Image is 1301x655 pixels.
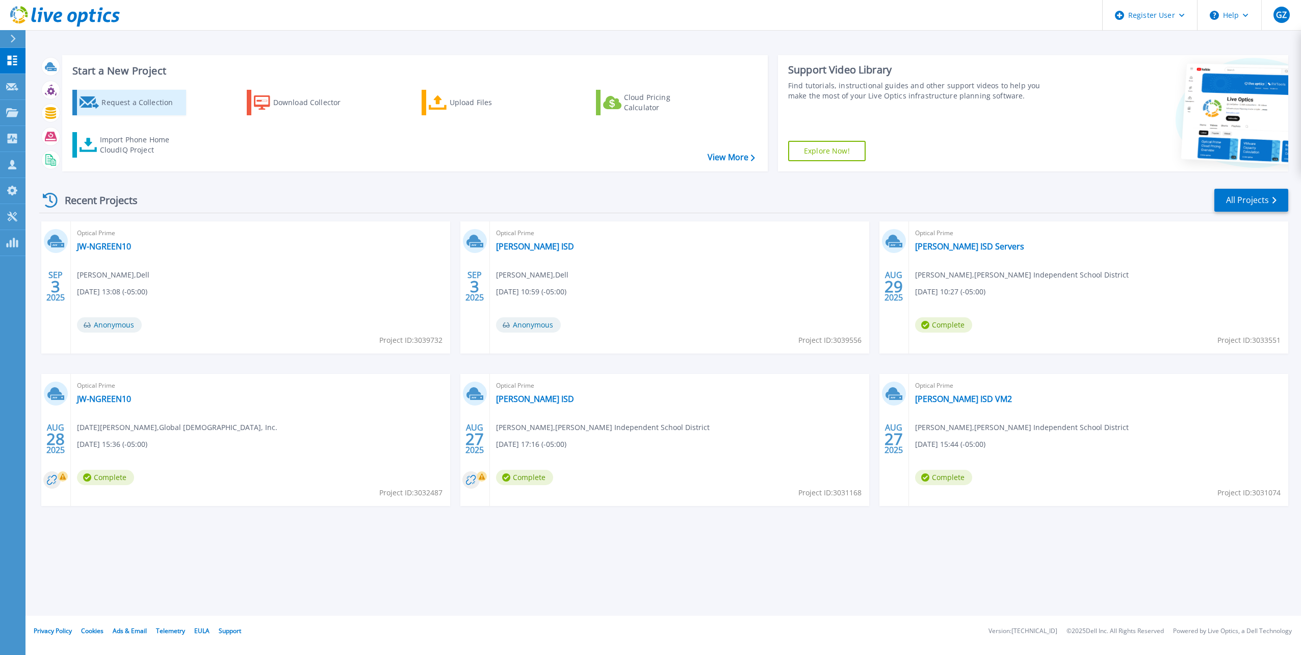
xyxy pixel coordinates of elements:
a: Cookies [81,626,103,635]
span: Anonymous [496,317,561,333]
li: Version: [TECHNICAL_ID] [988,628,1057,635]
span: [PERSON_NAME] , Dell [77,269,149,281]
span: 3 [470,282,479,291]
a: Explore Now! [788,141,866,161]
a: Upload Files [422,90,535,115]
span: Complete [77,470,134,485]
span: 27 [465,435,484,443]
span: Optical Prime [915,228,1282,239]
span: 29 [884,282,903,291]
a: Privacy Policy [34,626,72,635]
span: Optical Prime [915,380,1282,391]
span: Anonymous [77,317,142,333]
span: Complete [915,470,972,485]
span: Optical Prime [496,380,863,391]
span: 28 [46,435,65,443]
li: Powered by Live Optics, a Dell Technology [1173,628,1292,635]
span: Project ID: 3031074 [1217,487,1281,498]
span: Optical Prime [77,380,444,391]
span: 3 [51,282,60,291]
a: Request a Collection [72,90,186,115]
span: Complete [915,317,972,333]
span: [PERSON_NAME] , [PERSON_NAME] Independent School District [915,422,1129,433]
div: AUG 2025 [884,420,903,458]
span: [DATE] 10:59 (-05:00) [496,286,566,297]
span: Complete [496,470,553,485]
span: Project ID: 3033551 [1217,335,1281,346]
span: [DATE] 10:27 (-05:00) [915,286,985,297]
span: 27 [884,435,903,443]
span: [PERSON_NAME] , Dell [496,269,568,281]
a: JW-NGREEN10 [77,241,131,251]
a: View More [708,153,755,162]
span: Optical Prime [496,228,863,239]
div: Find tutorials, instructional guides and other support videos to help you make the most of your L... [788,81,1052,101]
a: Cloud Pricing Calculator [596,90,710,115]
span: [PERSON_NAME] , [PERSON_NAME] Independent School District [915,269,1129,281]
span: Optical Prime [77,228,444,239]
div: AUG 2025 [465,420,484,458]
div: Cloud Pricing Calculator [624,92,706,113]
span: [DATE] 13:08 (-05:00) [77,286,147,297]
a: Support [219,626,241,635]
div: Import Phone Home CloudIQ Project [100,135,179,155]
a: Telemetry [156,626,185,635]
span: Project ID: 3032487 [379,487,443,498]
div: SEP 2025 [465,268,484,305]
a: JW-NGREEN10 [77,394,131,404]
span: Project ID: 3031168 [798,487,862,498]
div: Support Video Library [788,63,1052,77]
span: [DATE] 15:44 (-05:00) [915,439,985,450]
a: EULA [194,626,210,635]
div: SEP 2025 [46,268,65,305]
h3: Start a New Project [72,65,754,77]
a: [PERSON_NAME] ISD [496,394,574,404]
div: Request a Collection [101,92,183,113]
a: Ads & Email [113,626,147,635]
span: [DATE] 17:16 (-05:00) [496,439,566,450]
div: AUG 2025 [46,420,65,458]
div: Recent Projects [39,188,151,213]
a: [PERSON_NAME] ISD [496,241,574,251]
a: Download Collector [247,90,360,115]
span: Project ID: 3039732 [379,335,443,346]
div: Download Collector [273,92,355,113]
div: Upload Files [450,92,531,113]
span: GZ [1276,11,1287,19]
span: [PERSON_NAME] , [PERSON_NAME] Independent School District [496,422,710,433]
li: © 2025 Dell Inc. All Rights Reserved [1066,628,1164,635]
span: [DATE] 15:36 (-05:00) [77,439,147,450]
div: AUG 2025 [884,268,903,305]
a: All Projects [1214,189,1288,212]
span: Project ID: 3039556 [798,335,862,346]
a: [PERSON_NAME] ISD Servers [915,241,1024,251]
a: [PERSON_NAME] ISD VM2 [915,394,1012,404]
span: [DATE][PERSON_NAME] , Global [DEMOGRAPHIC_DATA], Inc. [77,422,277,433]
